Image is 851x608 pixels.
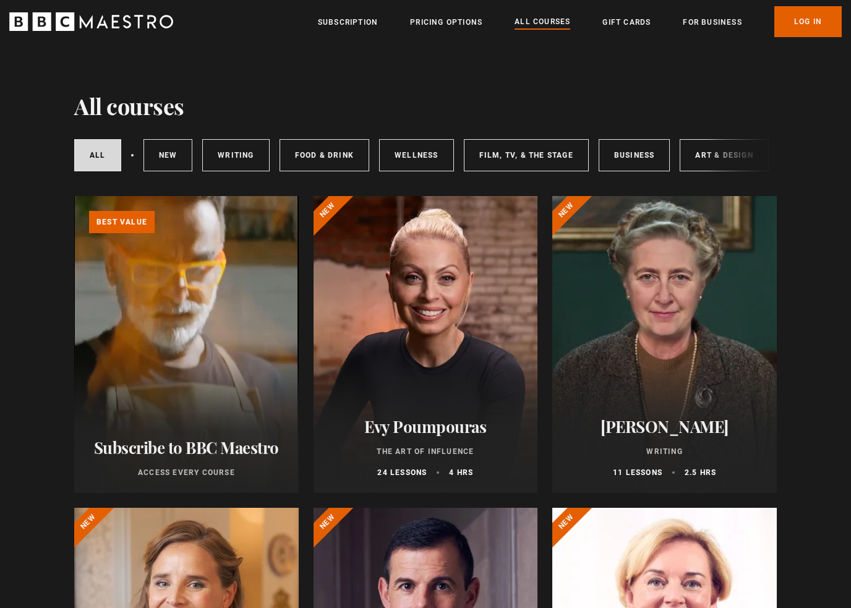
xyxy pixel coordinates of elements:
[379,139,454,171] a: Wellness
[377,467,427,478] p: 24 lessons
[515,15,570,29] a: All Courses
[680,139,768,171] a: Art & Design
[685,467,716,478] p: 2.5 hrs
[567,417,762,436] h2: [PERSON_NAME]
[280,139,369,171] a: Food & Drink
[202,139,269,171] a: Writing
[410,16,482,28] a: Pricing Options
[318,16,378,28] a: Subscription
[774,6,842,37] a: Log In
[464,139,589,171] a: Film, TV, & The Stage
[74,93,184,119] h1: All courses
[613,467,662,478] p: 11 lessons
[328,446,523,457] p: The Art of Influence
[9,12,173,31] svg: BBC Maestro
[602,16,651,28] a: Gift Cards
[552,196,777,493] a: [PERSON_NAME] Writing 11 lessons 2.5 hrs New
[567,446,762,457] p: Writing
[328,417,523,436] h2: Evy Poumpouras
[318,6,842,37] nav: Primary
[599,139,670,171] a: Business
[314,196,538,493] a: Evy Poumpouras The Art of Influence 24 lessons 4 hrs New
[89,211,155,233] p: Best value
[683,16,742,28] a: For business
[449,467,473,478] p: 4 hrs
[143,139,193,171] a: New
[74,139,121,171] a: All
